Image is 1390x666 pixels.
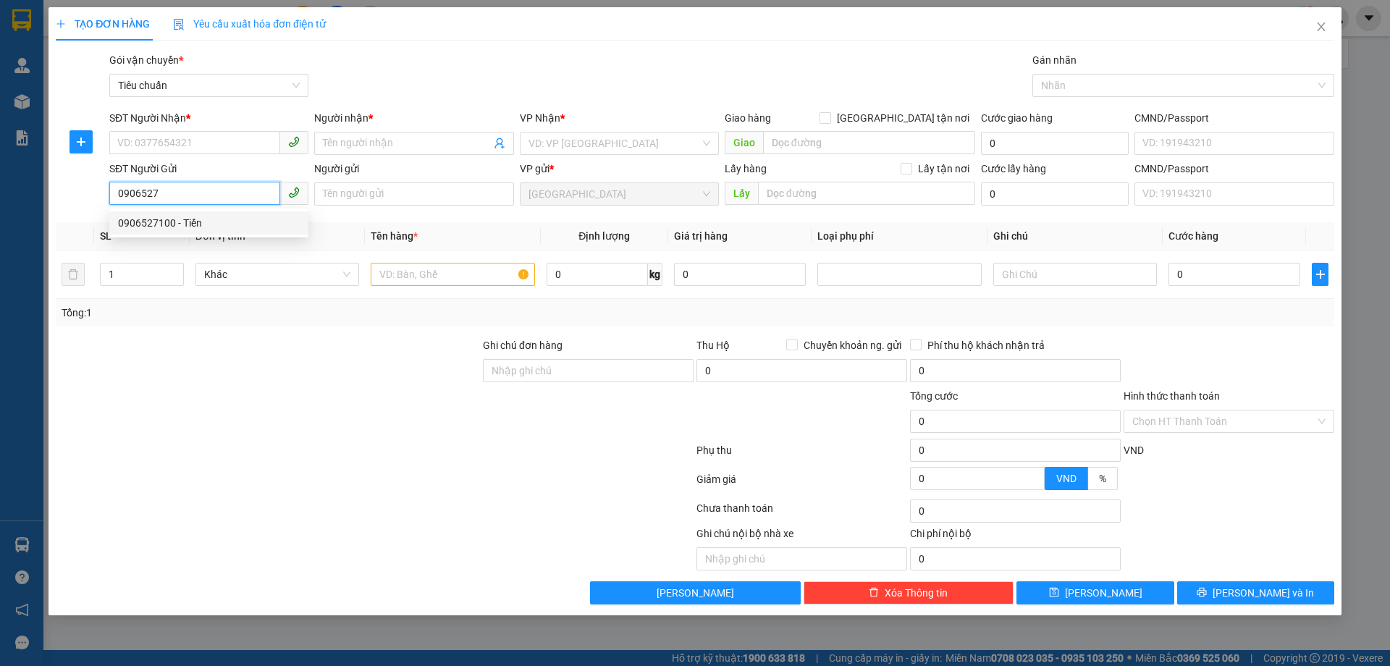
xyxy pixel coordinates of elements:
[494,138,505,149] span: user-add
[590,581,801,604] button: [PERSON_NAME]
[885,585,948,601] span: Xóa Thông tin
[1056,473,1077,484] span: VND
[62,263,85,286] button: delete
[987,222,1163,250] th: Ghi chú
[804,581,1014,604] button: deleteXóa Thông tin
[100,230,111,242] span: SL
[483,340,563,351] label: Ghi chú đơn hàng
[1049,587,1059,599] span: save
[1016,581,1174,604] button: save[PERSON_NAME]
[812,222,987,250] th: Loại phụ phí
[1315,21,1327,33] span: close
[763,131,975,154] input: Dọc đường
[1197,587,1207,599] span: printer
[70,136,92,148] span: plus
[109,110,308,126] div: SĐT Người Nhận
[204,264,350,285] span: Khác
[674,263,806,286] input: 0
[981,163,1046,174] label: Cước lấy hàng
[109,161,308,177] div: SĐT Người Gửi
[648,263,662,286] span: kg
[483,359,694,382] input: Ghi chú đơn hàng
[56,19,66,29] span: plus
[696,526,907,547] div: Ghi chú nội bộ nhà xe
[695,500,909,526] div: Chưa thanh toán
[993,263,1157,286] input: Ghi Chú
[314,110,513,126] div: Người nhận
[1177,581,1334,604] button: printer[PERSON_NAME] và In
[695,471,909,497] div: Giảm giá
[1099,473,1106,484] span: %
[910,526,1121,547] div: Chi phí nội bộ
[981,182,1129,206] input: Cước lấy hàng
[528,183,710,205] span: Hòa Đông
[1312,263,1328,286] button: plus
[981,132,1129,155] input: Cước giao hàng
[578,230,630,242] span: Định lượng
[1032,54,1077,66] label: Gán nhãn
[314,161,513,177] div: Người gửi
[520,161,719,177] div: VP gửi
[288,187,300,198] span: phone
[173,19,185,30] img: icon
[725,182,758,205] span: Lấy
[173,18,326,30] span: Yêu cầu xuất hóa đơn điện tử
[831,110,975,126] span: [GEOGRAPHIC_DATA] tận nơi
[696,547,907,570] input: Nhập ghi chú
[69,130,93,153] button: plus
[371,230,418,242] span: Tên hàng
[981,112,1053,124] label: Cước giao hàng
[1213,585,1314,601] span: [PERSON_NAME] và In
[118,215,300,231] div: 0906527100 - Tiến
[674,230,728,242] span: Giá trị hàng
[371,263,534,286] input: VD: Bàn, Ghế
[922,337,1050,353] span: Phí thu hộ khách nhận trả
[288,136,300,148] span: phone
[798,337,907,353] span: Chuyển khoản ng. gửi
[1134,110,1334,126] div: CMND/Passport
[1134,161,1334,177] div: CMND/Passport
[696,340,730,351] span: Thu Hộ
[56,18,150,30] span: TẠO ĐƠN HÀNG
[657,585,734,601] span: [PERSON_NAME]
[1124,390,1220,402] label: Hình thức thanh toán
[758,182,975,205] input: Dọc đường
[725,163,767,174] span: Lấy hàng
[695,442,909,468] div: Phụ thu
[520,112,560,124] span: VP Nhận
[1313,269,1327,280] span: plus
[725,131,763,154] span: Giao
[109,211,308,235] div: 0906527100 - Tiến
[109,54,183,66] span: Gói vận chuyển
[1168,230,1218,242] span: Cước hàng
[1065,585,1142,601] span: [PERSON_NAME]
[910,390,958,402] span: Tổng cước
[1301,7,1341,48] button: Close
[62,305,536,321] div: Tổng: 1
[869,587,879,599] span: delete
[912,161,975,177] span: Lấy tận nơi
[725,112,771,124] span: Giao hàng
[1124,444,1144,456] span: VND
[118,75,300,96] span: Tiêu chuẩn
